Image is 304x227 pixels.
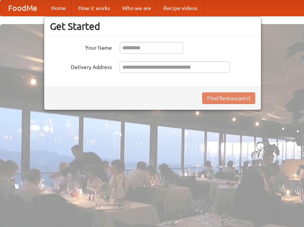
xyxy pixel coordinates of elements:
[157,0,204,16] a: Recipe videos
[202,92,255,104] button: Find Restaurants!
[0,0,45,16] a: FoodMe
[50,42,112,52] label: Your Name
[50,21,255,32] h3: Get Started
[116,0,157,16] a: Who we are
[45,0,72,16] a: Home
[50,61,112,71] label: Delivery Address
[72,0,116,16] a: How it works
